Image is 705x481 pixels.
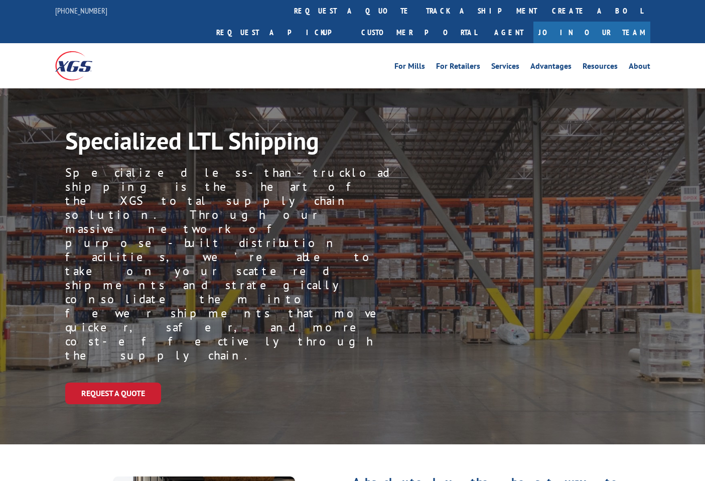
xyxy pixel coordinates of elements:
[533,22,650,43] a: Join Our Team
[209,22,354,43] a: Request a pickup
[629,62,650,73] a: About
[436,62,480,73] a: For Retailers
[65,129,371,158] h1: Specialized LTL Shipping
[583,62,618,73] a: Resources
[491,62,519,73] a: Services
[65,383,161,404] a: Request a Quote
[484,22,533,43] a: Agent
[394,62,425,73] a: For Mills
[530,62,572,73] a: Advantages
[65,166,396,363] p: Specialized less-than-truckload shipping is the heart of the XGS total supply chain solution. Thr...
[55,6,107,16] a: [PHONE_NUMBER]
[354,22,484,43] a: Customer Portal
